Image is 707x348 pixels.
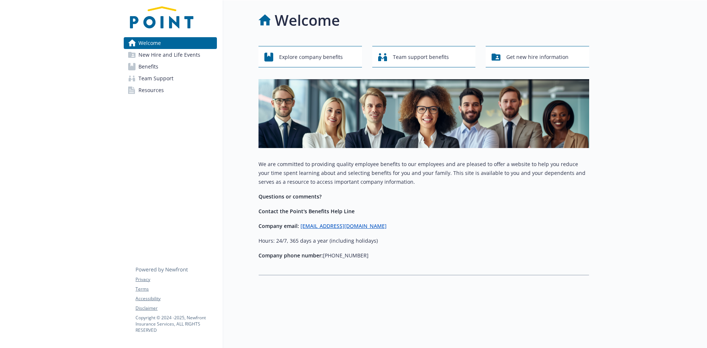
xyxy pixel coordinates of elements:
strong: Company email: [258,222,299,229]
a: Welcome [124,37,217,49]
h1: Welcome [275,9,340,31]
span: Benefits [138,61,158,73]
img: overview page banner [258,79,589,148]
span: Resources [138,84,164,96]
span: Welcome [138,37,161,49]
a: Privacy [136,276,217,283]
strong: Questions or comments? [258,193,321,200]
a: Terms [136,286,217,292]
a: [EMAIL_ADDRESS][DOMAIN_NAME] [300,222,387,229]
button: Get new hire information [486,46,589,67]
span: Get new hire information [506,50,569,64]
p: Copyright © 2024 - 2025 , Newfront Insurance Services, ALL RIGHTS RESERVED [136,314,217,333]
p: [PHONE_NUMBER] [258,251,589,260]
span: Explore company benefits [279,50,343,64]
span: Team support benefits [393,50,449,64]
a: Disclaimer [136,305,217,312]
button: Team support benefits [372,46,476,67]
span: Team Support [138,73,173,84]
a: Resources [124,84,217,96]
a: New Hire and Life Events [124,49,217,61]
button: Explore company benefits [258,46,362,67]
span: New Hire and Life Events [138,49,200,61]
a: Benefits [124,61,217,73]
strong: Company phone number: [258,252,323,259]
a: Accessibility [136,295,217,302]
p: We are committed to providing quality employee benefits to our employees and are pleased to offer... [258,160,589,186]
strong: Contact the Point's Benefits Help Line [258,208,355,215]
a: Team Support [124,73,217,84]
p: Hours: 24/7, 365 days a year (including holidays)​ [258,236,589,245]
